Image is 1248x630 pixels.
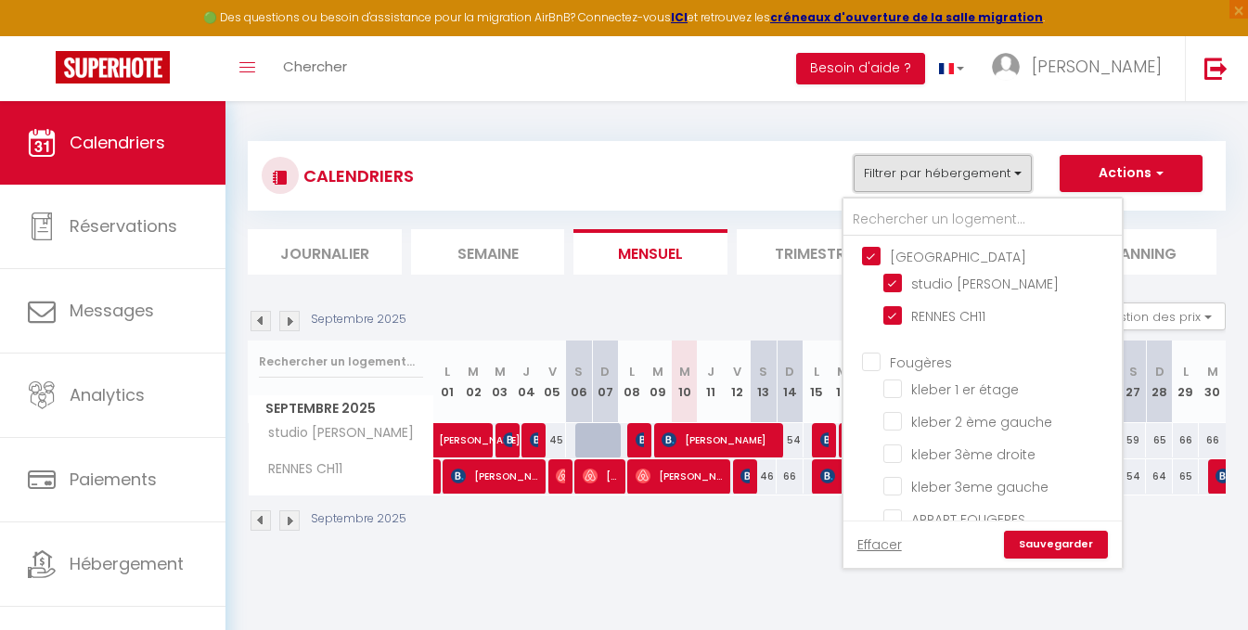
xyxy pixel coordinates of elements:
th: 04 [513,341,539,423]
h3: CALENDRIERS [299,155,414,197]
li: Mensuel [573,229,727,275]
span: [PERSON_NAME] [636,458,722,494]
div: 46 [751,459,777,494]
li: Planning [1062,229,1216,275]
span: Fougères [890,354,952,372]
button: Ouvrir le widget de chat LiveChat [15,7,71,63]
span: Hébergement [70,552,184,575]
img: Super Booking [56,51,170,84]
th: 08 [619,341,645,423]
th: 30 [1199,341,1226,423]
input: Rechercher un logement... [843,203,1122,237]
th: 01 [434,341,460,423]
abbr: L [1183,363,1189,380]
div: 66 [777,459,803,494]
th: 02 [460,341,486,423]
p: Septembre 2025 [311,510,406,528]
th: 13 [751,341,777,423]
th: 11 [698,341,724,423]
abbr: D [785,363,794,380]
span: [PERSON_NAME] [530,422,538,457]
th: 15 [804,341,830,423]
th: 03 [486,341,512,423]
abbr: S [759,363,767,380]
span: Paiements [70,468,157,491]
button: Besoin d'aide ? [796,53,925,84]
abbr: S [1129,363,1138,380]
span: RENNES CH11 [251,459,347,480]
span: Chercher [283,57,347,76]
div: 54 [777,423,803,457]
img: ... [992,53,1020,81]
span: [PERSON_NAME] [439,413,524,448]
abbr: V [548,363,557,380]
a: créneaux d'ouverture de la salle migration [770,9,1043,25]
li: Journalier [248,229,402,275]
th: 27 [1120,341,1146,423]
span: Souleïma Slama [636,422,644,457]
th: 12 [724,341,750,423]
a: [PERSON_NAME] [434,459,444,495]
abbr: D [600,363,610,380]
th: 29 [1173,341,1199,423]
th: 16 [830,341,856,423]
span: Septembre 2025 [249,395,433,422]
span: [PERSON_NAME] [451,458,537,494]
abbr: L [629,363,635,380]
div: 64 [1146,459,1172,494]
th: 14 [777,341,803,423]
abbr: L [814,363,819,380]
abbr: M [837,363,848,380]
li: Trimestre [737,229,891,275]
a: ICI [671,9,688,25]
span: Messages [70,299,154,322]
th: 07 [592,341,618,423]
th: 10 [671,341,697,423]
p: Septembre 2025 [311,311,406,328]
div: 66 [1173,423,1199,457]
span: kleber 2 ème gauche [911,413,1052,431]
button: Gestion des prix [1087,302,1226,330]
span: Réservations [70,214,177,238]
div: 54 [1120,459,1146,494]
div: 66 [1199,423,1226,457]
img: logout [1204,57,1228,80]
abbr: S [574,363,583,380]
span: Achraf [PERSON_NAME] [PERSON_NAME] [820,422,829,457]
a: Effacer [857,534,902,555]
div: 45 [539,423,565,457]
span: [PERSON_NAME] [662,422,774,457]
a: [PERSON_NAME] [434,423,460,458]
a: ... [PERSON_NAME] [978,36,1185,101]
button: Actions [1060,155,1203,192]
th: 28 [1146,341,1172,423]
abbr: M [468,363,479,380]
abbr: V [733,363,741,380]
th: 05 [539,341,565,423]
span: [PERSON_NAME] [820,458,855,494]
abbr: D [1155,363,1164,380]
input: Rechercher un logement... [259,345,423,379]
div: 59 [1120,423,1146,457]
div: 65 [1173,459,1199,494]
a: Sauvegarder [1004,531,1108,559]
span: studio [PERSON_NAME] [251,423,418,444]
span: [PERSON_NAME] [503,422,511,457]
div: Filtrer par hébergement [842,197,1124,570]
abbr: M [495,363,506,380]
span: [PERSON_NAME] [583,458,617,494]
th: 09 [645,341,671,423]
div: 65 [1146,423,1172,457]
a: Chercher [269,36,361,101]
abbr: L [444,363,450,380]
span: [PERSON_NAME] [1032,55,1162,78]
span: Calendriers [70,131,165,154]
button: Filtrer par hébergement [854,155,1032,192]
span: kleber 1 er étage [911,380,1019,399]
abbr: M [679,363,690,380]
th: 06 [566,341,592,423]
li: Semaine [411,229,565,275]
abbr: M [1207,363,1218,380]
